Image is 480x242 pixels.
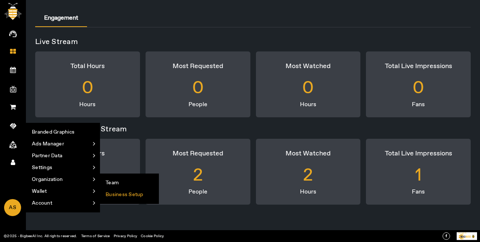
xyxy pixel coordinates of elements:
a: Settings [26,162,100,174]
div: Live Stream [35,38,476,51]
a: Partner Data [26,150,100,162]
div: 0 [146,72,250,105]
div: 1 [366,159,471,192]
div: 2 [256,159,361,192]
div: 0 [35,72,140,105]
tspan: ed By [463,232,467,234]
img: bigbee-logo.png [4,3,22,20]
a: Privacy Policy [114,233,137,239]
div: Most Requested [146,51,250,72]
a: Wallet [26,185,100,197]
a: AS [4,199,21,216]
div: Most Requested [146,139,250,159]
div: Most Watched [256,51,361,72]
a: Cookie Policy [141,233,164,239]
a: Account [26,197,100,209]
span: Engagement [44,15,78,21]
div: 2 [146,159,250,192]
li: Branded Graphics [26,126,100,138]
div: 0 [256,72,361,105]
div: Most Watched [256,139,361,159]
a: Terms of Service [81,233,110,239]
div: Total Hours [35,51,140,72]
tspan: r [462,232,463,234]
a: Organization [26,174,100,185]
tspan: owe [459,232,462,234]
div: Total Live Impressions [366,139,471,159]
li: Team [100,177,159,189]
div: 0 [366,72,471,105]
a: Ads Manager [26,138,100,150]
div: Total Live Impressions [366,51,471,72]
tspan: P [459,232,460,234]
li: Business Setup [100,189,159,201]
span: AS [5,200,20,216]
a: ©2025 - BigbeeAI Inc. All rights reserved. [4,233,77,239]
div: Video On Demand Stream [35,123,476,139]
